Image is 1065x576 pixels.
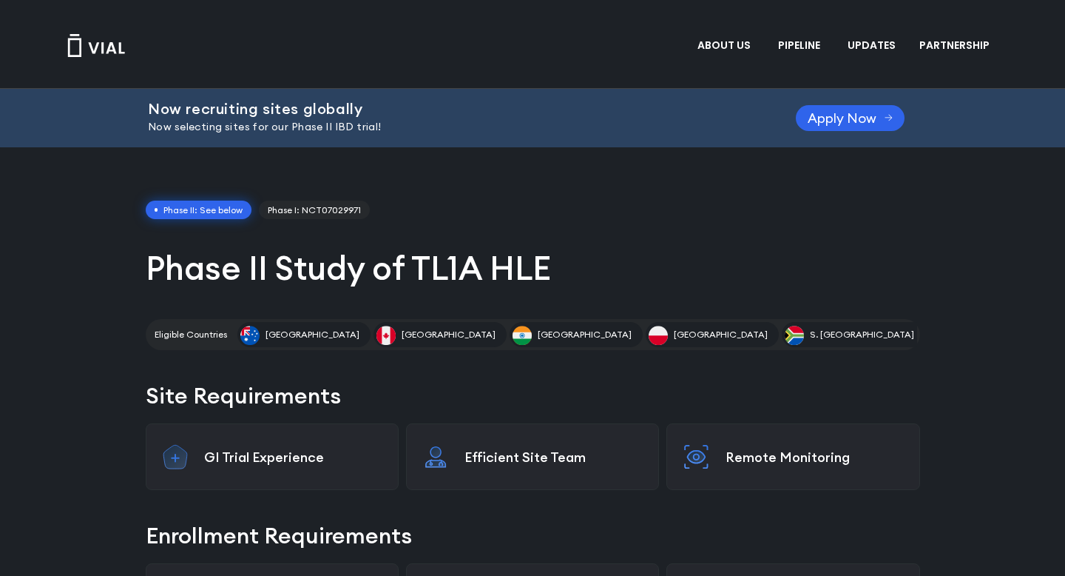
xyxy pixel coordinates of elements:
img: India [513,326,532,345]
span: Apply Now [808,113,876,124]
img: Australia [240,326,260,345]
a: PIPELINEMenu Toggle [766,33,835,58]
h2: Enrollment Requirements [146,520,920,552]
a: Phase I: NCT07029971 [259,201,370,220]
a: ABOUT USMenu Toggle [686,33,765,58]
h1: Phase II Study of TL1A HLE [146,247,920,289]
p: Remote Monitoring [726,449,905,466]
h2: Eligible Countries [155,328,227,341]
span: Phase II: See below [146,201,252,220]
img: Poland [649,326,668,345]
a: UPDATES [836,33,907,58]
p: Now selecting sites for our Phase II IBD trial! [148,119,759,135]
a: PARTNERSHIPMenu Toggle [907,33,1005,58]
h2: Now recruiting sites globally [148,101,759,117]
span: [GEOGRAPHIC_DATA] [674,328,768,341]
a: Apply Now [796,105,905,131]
p: GI Trial Experience [204,449,383,466]
span: [GEOGRAPHIC_DATA] [266,328,359,341]
img: S. Africa [785,326,804,345]
h2: Site Requirements [146,380,920,412]
span: S. [GEOGRAPHIC_DATA] [810,328,914,341]
img: Vial Logo [67,34,126,57]
img: Canada [376,326,396,345]
p: Efficient Site Team [464,449,643,466]
span: [GEOGRAPHIC_DATA] [402,328,496,341]
span: [GEOGRAPHIC_DATA] [538,328,632,341]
